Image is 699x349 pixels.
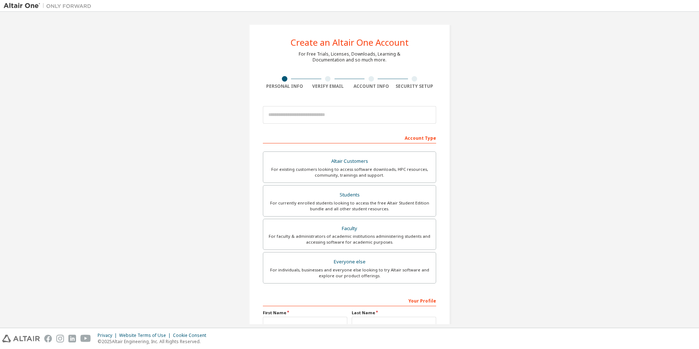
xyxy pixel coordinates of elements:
img: altair_logo.svg [2,335,40,342]
div: Altair Customers [268,156,431,166]
div: Verify Email [306,83,350,89]
div: For existing customers looking to access software downloads, HPC resources, community, trainings ... [268,166,431,178]
div: For Free Trials, Licenses, Downloads, Learning & Documentation and so much more. [299,51,400,63]
label: Last Name [352,310,436,316]
div: Cookie Consent [173,333,211,338]
div: For faculty & administrators of academic institutions administering students and accessing softwa... [268,233,431,245]
div: Privacy [98,333,119,338]
div: Website Terms of Use [119,333,173,338]
img: linkedin.svg [68,335,76,342]
div: Create an Altair One Account [291,38,409,47]
div: Account Type [263,132,436,143]
p: © 2025 Altair Engineering, Inc. All Rights Reserved. [98,338,211,345]
div: Faculty [268,224,431,234]
div: Students [268,190,431,200]
div: Security Setup [393,83,437,89]
label: First Name [263,310,347,316]
div: Your Profile [263,294,436,306]
img: facebook.svg [44,335,52,342]
div: For individuals, businesses and everyone else looking to try Altair software and explore our prod... [268,267,431,279]
div: For currently enrolled students looking to access the free Altair Student Edition bundle and all ... [268,200,431,212]
div: Personal Info [263,83,306,89]
img: youtube.svg [80,335,91,342]
div: Everyone else [268,257,431,267]
img: Altair One [4,2,95,10]
img: instagram.svg [56,335,64,342]
div: Account Info [349,83,393,89]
